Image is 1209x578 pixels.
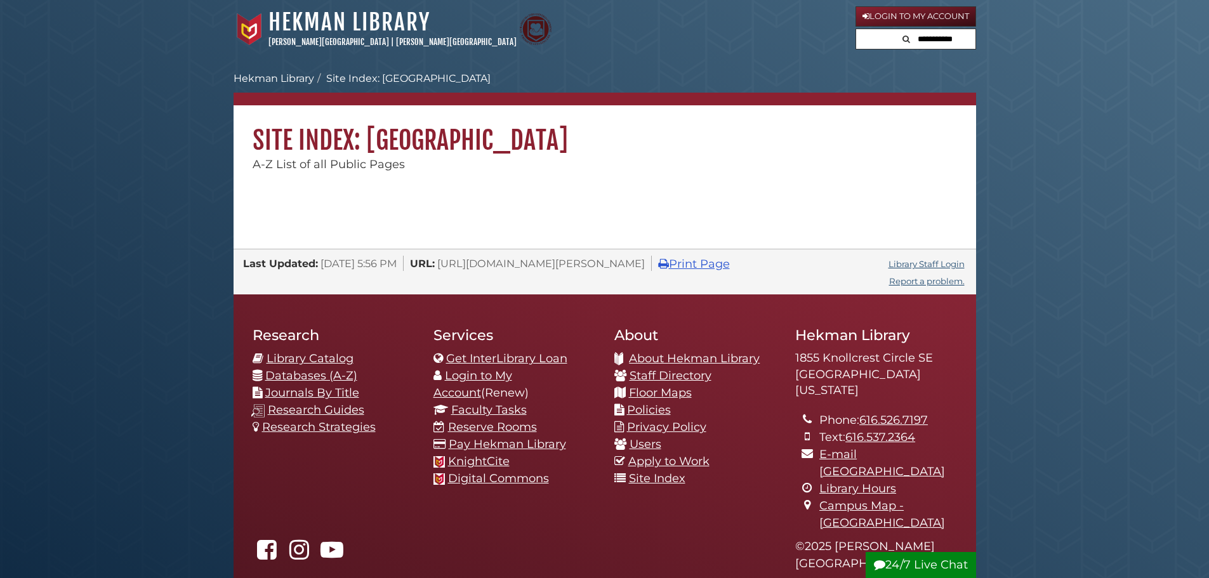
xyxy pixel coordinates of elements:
[268,37,389,47] a: [PERSON_NAME][GEOGRAPHIC_DATA]
[627,403,671,417] a: Policies
[451,403,527,417] a: Faculty Tasks
[819,412,956,429] li: Phone:
[520,13,552,45] img: Calvin Theological Seminary
[234,105,976,156] h1: Site Index: [GEOGRAPHIC_DATA]
[396,37,517,47] a: [PERSON_NAME][GEOGRAPHIC_DATA]
[889,276,965,286] a: Report a problem.
[433,367,595,402] li: (Renew)
[658,257,730,271] a: Print Page
[629,386,692,400] a: Floor Maps
[819,429,956,446] li: Text:
[234,13,265,45] img: Calvin University
[866,552,976,578] button: 24/7 Live Chat
[433,456,445,468] img: Calvin favicon logo
[630,437,661,451] a: Users
[902,35,910,43] i: Search
[614,326,776,344] h2: About
[856,6,976,27] a: Login to My Account
[448,420,537,434] a: Reserve Rooms
[433,326,595,344] h2: Services
[253,326,414,344] h2: Research
[267,351,353,365] a: Library Catalog
[251,404,265,417] img: research-guides-icon-white_37x37.png
[629,351,760,365] a: About Hekman Library
[819,482,896,496] a: Library Hours
[795,538,957,572] p: © 2025 [PERSON_NAME][GEOGRAPHIC_DATA]
[449,437,566,451] a: Pay Hekman Library
[317,547,347,561] a: Hekman Library on YouTube
[889,259,965,269] a: Library Staff Login
[410,257,435,270] span: URL:
[285,547,314,561] a: hekmanlibrary on Instagram
[243,257,318,270] span: Last Updated:
[265,369,357,383] a: Databases (A-Z)
[326,72,491,84] a: Site Index: [GEOGRAPHIC_DATA]
[845,430,915,444] a: 616.537.2364
[391,37,394,47] span: |
[253,547,282,561] a: Hekman Library on Facebook
[253,157,405,171] span: A-Z List of all Public Pages
[446,351,567,365] a: Get InterLibrary Loan
[795,350,957,399] address: 1855 Knollcrest Circle SE [GEOGRAPHIC_DATA][US_STATE]
[234,72,314,84] a: Hekman Library
[795,326,957,344] h2: Hekman Library
[433,369,512,400] a: Login to My Account
[448,471,549,485] a: Digital Commons
[859,413,928,427] a: 616.526.7197
[628,454,710,468] a: Apply to Work
[268,403,364,417] a: Research Guides
[268,8,430,36] a: Hekman Library
[448,454,510,468] a: KnightCite
[658,258,669,270] i: Print Page
[819,499,945,530] a: Campus Map - [GEOGRAPHIC_DATA]
[234,71,976,105] nav: breadcrumb
[819,447,945,478] a: E-mail [GEOGRAPHIC_DATA]
[437,257,645,270] span: [URL][DOMAIN_NAME][PERSON_NAME]
[262,420,376,434] a: Research Strategies
[630,369,711,383] a: Staff Directory
[899,29,914,46] button: Search
[265,386,359,400] a: Journals By Title
[629,471,685,485] a: Site Index
[433,473,445,485] img: Calvin favicon logo
[627,420,706,434] a: Privacy Policy
[320,257,397,270] span: [DATE] 5:56 PM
